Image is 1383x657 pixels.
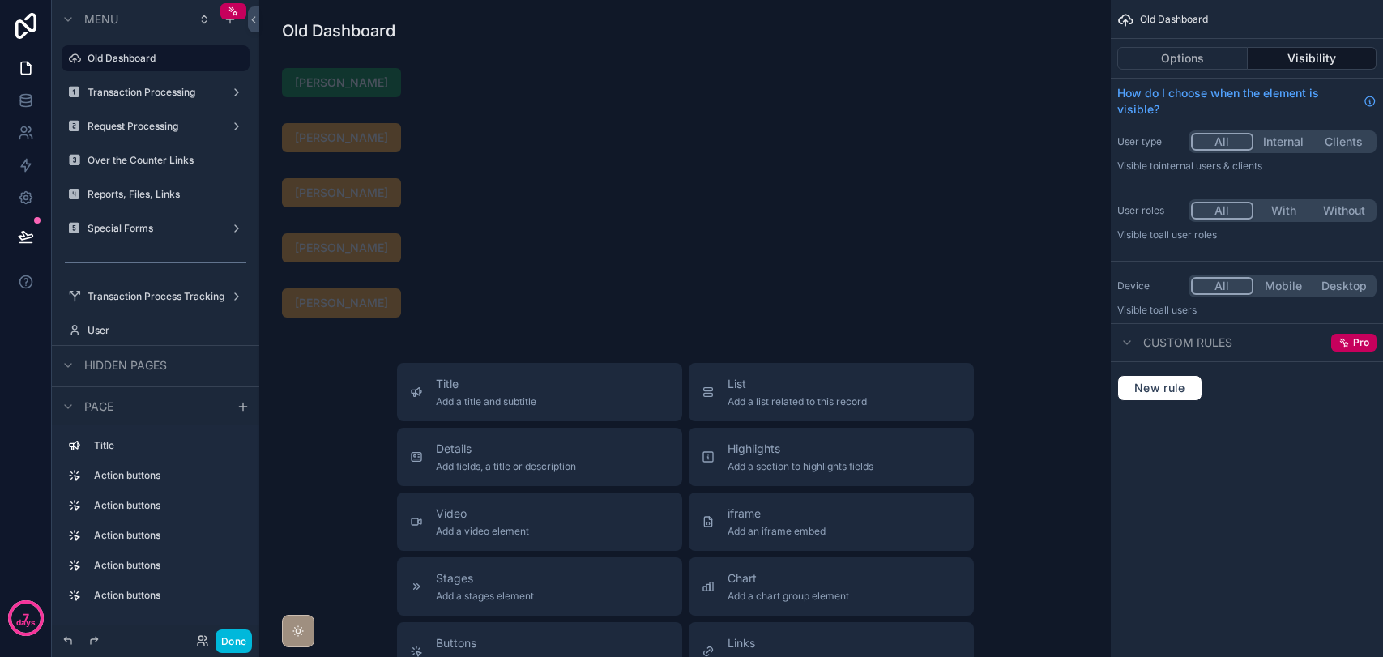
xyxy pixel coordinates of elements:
[397,363,682,421] button: TitleAdd a title and subtitle
[436,635,550,651] span: Buttons
[88,52,240,65] label: Old Dashboard
[1313,202,1374,220] button: Without
[88,86,217,99] label: Transaction Processing
[436,506,529,522] span: Video
[1117,304,1377,317] p: Visible to
[1159,160,1262,172] span: Internal users & clients
[216,629,252,653] button: Done
[689,428,974,486] button: HighlightsAdd a section to highlights fields
[88,188,240,201] label: Reports, Files, Links
[94,499,237,512] label: Action buttons
[1253,202,1314,220] button: With
[84,399,113,415] span: Page
[1353,336,1369,349] span: Pro
[728,570,849,587] span: Chart
[728,525,826,538] span: Add an iframe embed
[1191,202,1253,220] button: All
[84,357,167,373] span: Hidden pages
[689,493,974,551] button: iframeAdd an iframe embed
[728,376,867,392] span: List
[88,154,240,167] label: Over the Counter Links
[1117,135,1182,148] label: User type
[728,441,873,457] span: Highlights
[1159,228,1217,241] span: All user roles
[94,469,237,482] label: Action buttons
[728,506,826,522] span: iframe
[94,589,237,602] label: Action buttons
[94,439,237,452] label: Title
[436,460,576,473] span: Add fields, a title or description
[436,395,536,408] span: Add a title and subtitle
[397,428,682,486] button: DetailsAdd fields, a title or description
[436,570,534,587] span: Stages
[728,635,796,651] span: Links
[1191,133,1253,151] button: All
[689,363,974,421] button: ListAdd a list related to this record
[1117,204,1182,217] label: User roles
[1117,47,1248,70] button: Options
[1117,160,1377,173] p: Visible to
[689,557,974,616] button: ChartAdd a chart group element
[1143,335,1232,351] span: Custom rules
[1117,85,1377,117] a: How do I choose when the element is visible?
[728,460,873,473] span: Add a section to highlights fields
[84,11,118,28] span: Menu
[88,324,240,337] label: User
[1140,13,1208,26] span: Old Dashboard
[397,493,682,551] button: VideoAdd a video element
[16,616,36,629] p: days
[1191,277,1253,295] button: All
[728,590,849,603] span: Add a chart group element
[88,222,217,235] label: Special Forms
[1313,277,1374,295] button: Desktop
[88,290,224,303] label: Transaction Process Tracking
[1128,381,1192,395] span: New rule
[1248,47,1377,70] button: Visibility
[1117,279,1182,292] label: Device
[1117,85,1357,117] span: How do I choose when the element is visible?
[1117,228,1377,241] p: Visible to
[94,529,237,542] label: Action buttons
[1253,277,1314,295] button: Mobile
[1117,375,1202,401] button: New rule
[397,557,682,616] button: StagesAdd a stages element
[436,441,576,457] span: Details
[94,559,237,572] label: Action buttons
[88,120,217,133] label: Request Processing
[23,610,29,626] p: 7
[1159,304,1197,316] span: all users
[52,425,259,625] div: scrollable content
[436,376,536,392] span: Title
[436,590,534,603] span: Add a stages element
[1253,133,1314,151] button: Internal
[1313,133,1374,151] button: Clients
[728,395,867,408] span: Add a list related to this record
[436,525,529,538] span: Add a video element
